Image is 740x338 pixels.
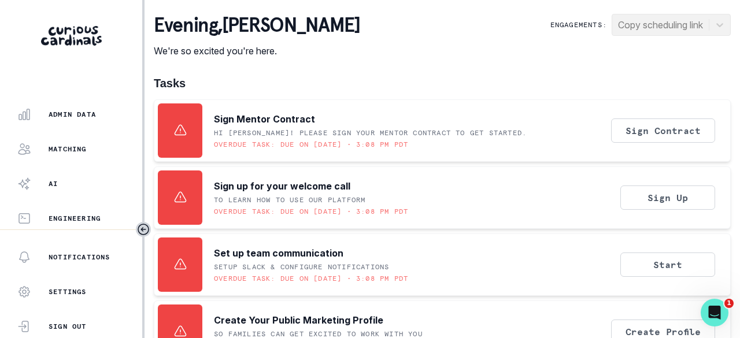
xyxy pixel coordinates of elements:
p: AI [49,179,58,188]
p: evening , [PERSON_NAME] [154,14,360,37]
p: Sign Mentor Contract [214,112,315,126]
button: Start [620,252,715,277]
iframe: Intercom live chat [701,299,728,326]
p: Overdue task: Due on [DATE] • 3:08 PM PDT [214,207,408,216]
button: Sign Up [620,185,715,210]
p: Matching [49,144,87,154]
p: Create Your Public Marketing Profile [214,313,383,327]
p: We're so excited you're here. [154,44,360,58]
p: Engagements: [550,20,607,29]
img: Curious Cardinals Logo [41,26,102,46]
button: Toggle sidebar [136,222,151,237]
p: Sign Out [49,322,87,331]
p: Overdue task: Due on [DATE] • 3:08 PM PDT [214,274,408,283]
button: Sign Contract [611,118,715,143]
span: 1 [724,299,734,308]
p: Hi [PERSON_NAME]! Please sign your mentor contract to get started. [214,128,527,138]
p: Sign up for your welcome call [214,179,350,193]
p: To learn how to use our platform [214,195,365,205]
p: Notifications [49,252,110,262]
p: Overdue task: Due on [DATE] • 3:08 PM PDT [214,140,408,149]
p: Set up team communication [214,246,343,260]
p: Settings [49,287,87,296]
p: Engineering [49,214,101,223]
h1: Tasks [154,76,731,90]
p: Admin Data [49,110,96,119]
p: Setup Slack & Configure Notifications [214,262,389,272]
